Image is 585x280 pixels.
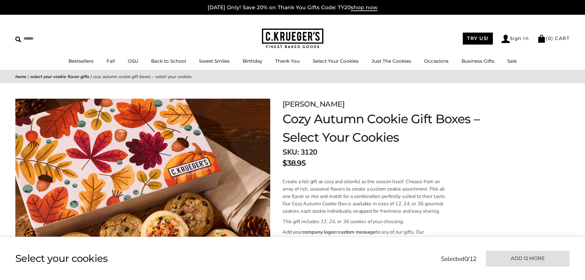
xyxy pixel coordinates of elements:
[15,74,26,80] a: Home
[338,229,376,235] strong: custom message
[537,35,546,43] img: Bag
[537,35,570,41] a: (0) CART
[283,99,480,110] p: [PERSON_NAME]
[462,58,494,64] a: Business Gifts
[463,33,493,45] a: TRY US!
[243,58,262,64] a: Birthday
[93,74,192,80] span: Cozy Autumn Cookie Gift Boxes – Select Your Cookies
[68,58,94,64] a: Bestsellers
[283,178,450,215] p: Create a fall gift as cozy and colorful as the season itself. Choose from an array of rich, seaso...
[15,37,21,42] img: Search
[30,74,89,80] a: Select Your Cookie Flavor Gifts
[91,74,92,80] span: |
[548,35,552,41] span: 0
[15,73,570,80] nav: breadcrumbs
[303,236,358,243] strong: Business Gift Specialists
[283,228,450,265] p: Add your or to any of our gifts. Our dedicated provide a white-glove concierge service to ensure ...
[470,255,477,263] span: 12
[501,35,510,43] img: Account
[501,35,529,43] a: Sign In
[283,158,306,169] p: $38.95
[283,110,480,147] h1: Cozy Autumn Cookie Gift Boxes – Select Your Cookies
[275,58,300,64] a: Thank You
[283,218,404,225] em: This gift includes 12, 24, or 36 cookies of your choosing.
[107,58,115,64] a: Fall
[464,255,468,263] span: 0
[424,58,449,64] a: Occasions
[128,58,138,64] a: OSU
[28,74,29,80] span: |
[199,58,230,64] a: Sweet Smiles
[507,58,517,64] a: Sale
[301,147,317,157] span: 3120
[313,58,359,64] a: Select Your Cookies
[486,251,570,266] button: Add 12 more
[262,29,323,49] img: C.KRUEGER'S
[351,4,377,11] span: shop now
[15,34,88,43] input: Search
[441,254,477,264] p: Selected /
[151,58,186,64] a: Back to School
[372,58,411,64] a: Just The Cookies
[5,257,64,275] iframe: Sign Up via Text for Offers
[208,4,377,11] a: [DATE] Only! Save 20% on Thank You Gifts Code: TY20shop now
[283,147,299,157] strong: SKU:
[302,229,334,235] strong: company logo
